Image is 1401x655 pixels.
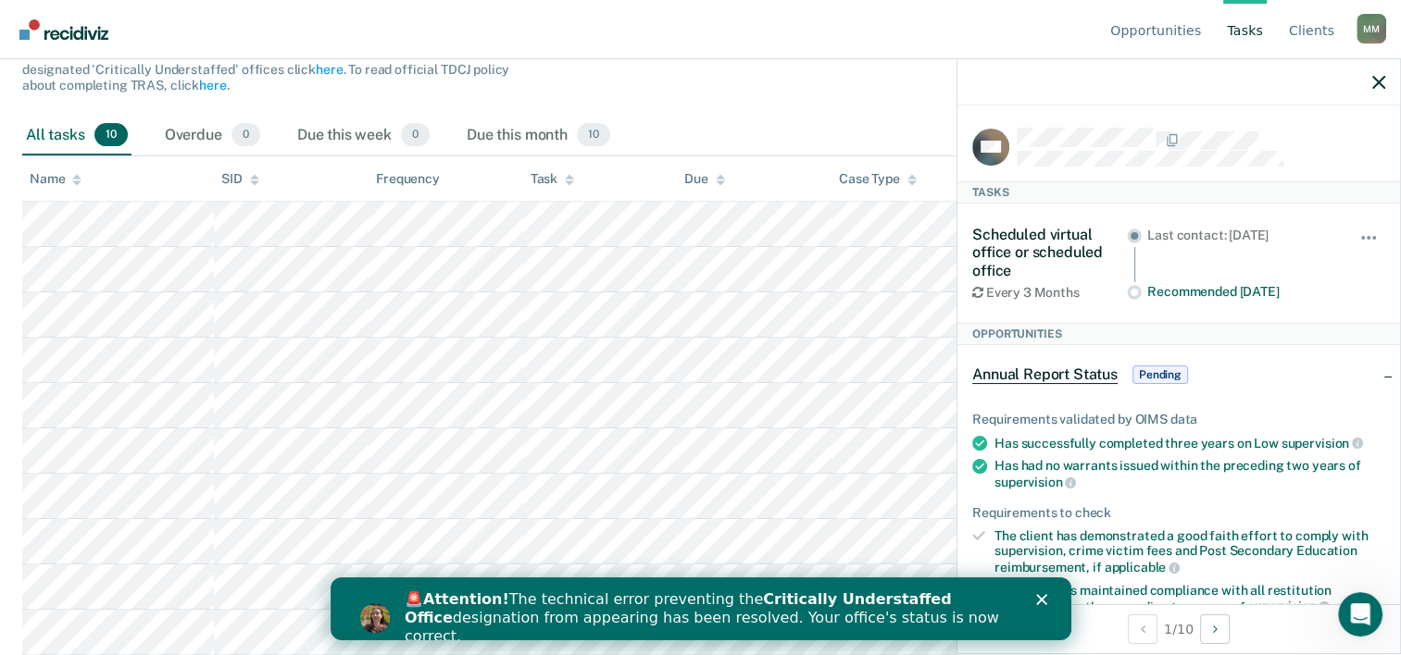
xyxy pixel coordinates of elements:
[994,583,1385,614] div: The client has maintained compliance with all restitution obligations for the preceding two years of
[1282,436,1363,451] span: supervision
[994,435,1385,451] div: Has successfully completed three years on Low
[706,17,724,28] div: Close
[316,62,343,77] a: here
[231,123,260,147] span: 0
[972,412,1385,427] div: Requirements validated by OIMS data
[93,13,179,31] b: Attention!
[199,78,226,93] a: here
[294,116,433,156] div: Due this week
[1147,228,1333,243] div: Last contact: [DATE]
[1338,592,1382,636] iframe: Intercom live chat
[994,528,1385,575] div: The client has demonstrated a good faith effort to comply with supervision, crime victim fees and...
[1248,599,1330,613] span: supervision
[1132,365,1188,384] span: Pending
[74,13,621,49] b: Critically Understaffed Office
[957,323,1400,345] div: Opportunities
[994,458,1385,489] div: Has had no warrants issued within the preceding two years of
[22,116,131,156] div: All tasks
[221,171,259,187] div: SID
[972,285,1127,301] div: Every 3 Months
[957,181,1400,204] div: Tasks
[972,226,1127,279] div: Scheduled virtual office or scheduled office
[74,13,682,68] div: 🚨 The technical error preventing the designation from appearing has been resolved. Your office's ...
[331,577,1071,640] iframe: Intercom live chat banner
[30,171,81,187] div: Name
[401,123,430,147] span: 0
[994,475,1076,489] span: supervision
[957,345,1400,404] div: Annual Report StatusPending
[1147,284,1333,300] div: Recommended [DATE]
[957,604,1400,653] div: 1 / 10
[94,123,128,147] span: 10
[1105,560,1180,575] span: applicable
[972,365,1118,384] span: Annual Report Status
[839,171,917,187] div: Case Type
[1128,614,1157,644] button: Previous Client
[161,116,264,156] div: Overdue
[972,505,1385,521] div: Requirements to check
[577,123,610,147] span: 10
[1357,14,1386,43] button: Profile dropdown button
[463,116,614,156] div: Due this month
[684,171,725,187] div: Due
[376,171,440,187] div: Frequency
[22,16,510,93] span: The clients listed below have upcoming requirements due this month that have not yet been complet...
[19,19,108,40] img: Recidiviz
[1357,14,1386,43] div: M M
[531,171,574,187] div: Task
[1200,614,1230,644] button: Next Client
